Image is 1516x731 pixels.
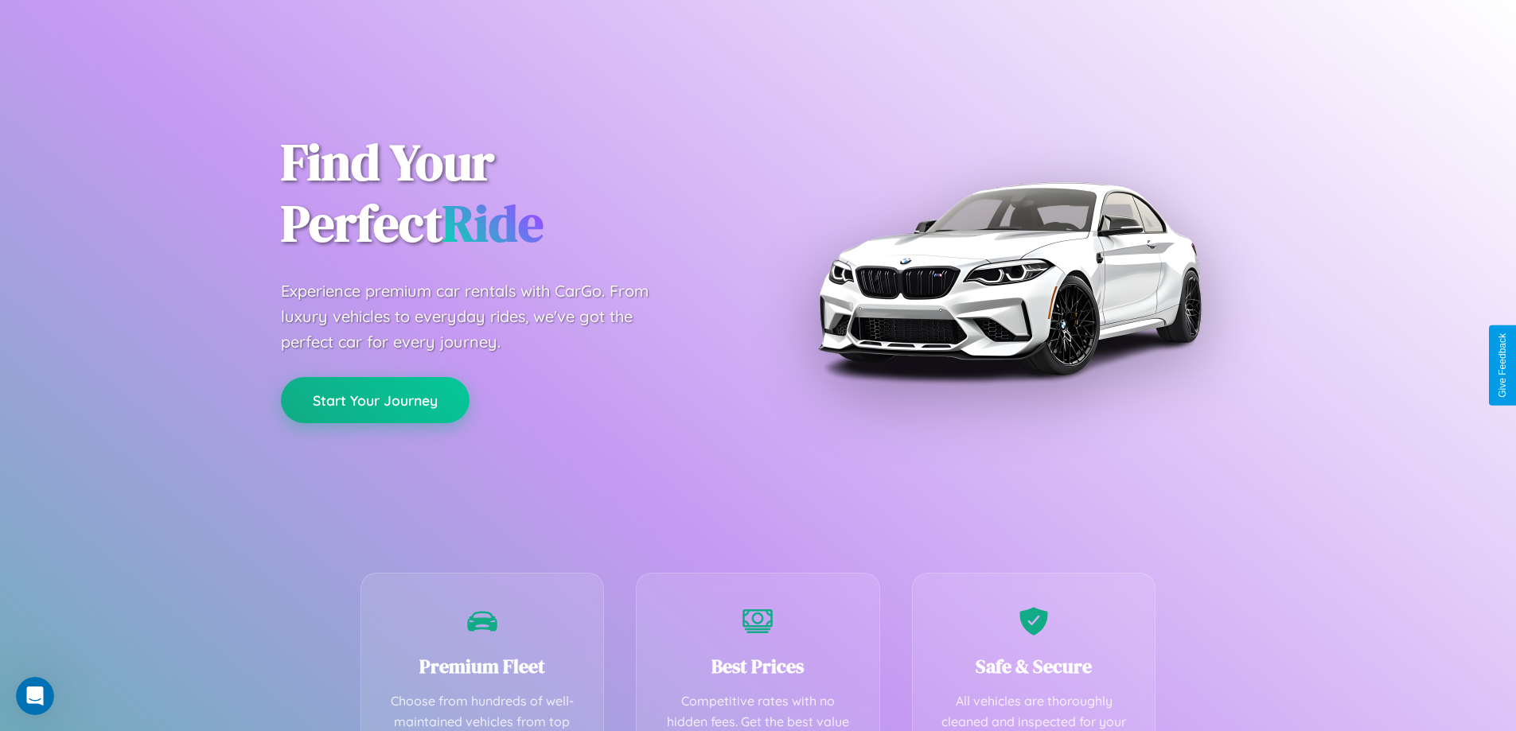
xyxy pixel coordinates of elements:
h1: Find Your Perfect [281,132,735,255]
img: Premium BMW car rental vehicle [810,80,1208,477]
div: Give Feedback [1497,333,1508,398]
h3: Premium Fleet [385,653,580,679]
button: Start Your Journey [281,377,470,423]
h3: Safe & Secure [937,653,1132,679]
iframe: Intercom live chat [16,677,54,715]
p: Experience premium car rentals with CarGo. From luxury vehicles to everyday rides, we've got the ... [281,278,679,355]
h3: Best Prices [661,653,855,679]
span: Ride [442,189,544,258]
